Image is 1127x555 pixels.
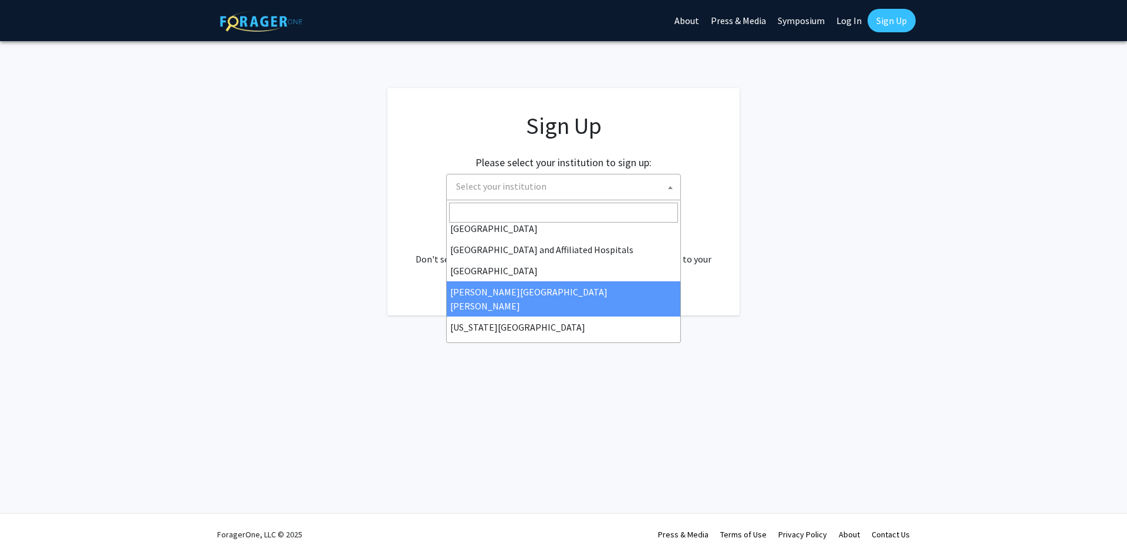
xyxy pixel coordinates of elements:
[451,174,680,199] span: Select your institution
[447,260,680,281] li: [GEOGRAPHIC_DATA]
[475,156,652,169] h2: Please select your institution to sign up:
[9,502,50,546] iframe: Chat
[839,529,860,540] a: About
[446,174,681,200] span: Select your institution
[456,180,546,192] span: Select your institution
[447,218,680,239] li: [GEOGRAPHIC_DATA]
[217,514,302,555] div: ForagerOne, LLC © 2025
[658,529,708,540] a: Press & Media
[872,529,910,540] a: Contact Us
[411,224,716,280] div: Already have an account? . Don't see your institution? about bringing ForagerOne to your institut...
[720,529,767,540] a: Terms of Use
[778,529,827,540] a: Privacy Policy
[449,203,678,223] input: Search
[411,112,716,140] h1: Sign Up
[447,317,680,338] li: [US_STATE][GEOGRAPHIC_DATA]
[868,9,916,32] a: Sign Up
[220,11,302,32] img: ForagerOne Logo
[447,239,680,260] li: [GEOGRAPHIC_DATA] and Affiliated Hospitals
[447,338,680,359] li: [PERSON_NAME][GEOGRAPHIC_DATA]
[447,281,680,317] li: [PERSON_NAME][GEOGRAPHIC_DATA][PERSON_NAME]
